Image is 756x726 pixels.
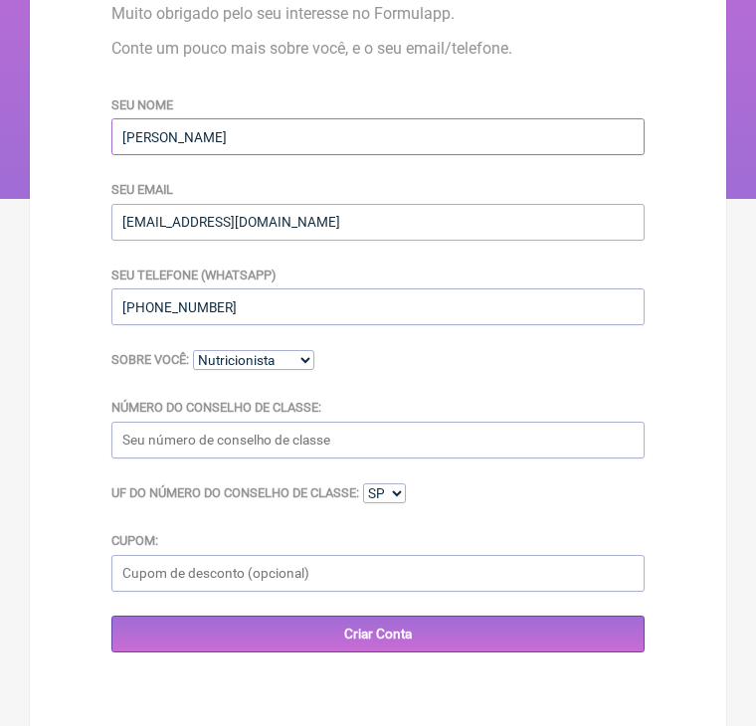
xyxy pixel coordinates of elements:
p: Conte um pouco mais sobre você, e o seu email/telefone. [111,39,645,58]
input: Seu número de conselho de classe [111,422,645,458]
p: Muito obrigado pelo seu interesse no Formulapp. [111,4,645,23]
label: Seu telefone (WhatsApp) [111,268,276,282]
input: Seu número de telefone para entrarmos em contato [111,288,645,325]
input: Criar Conta [111,616,645,652]
label: UF do Número do Conselho de Classe: [111,485,359,500]
label: Sobre você: [111,352,189,367]
label: Seu email [111,182,173,197]
label: Seu nome [111,97,173,112]
label: Cupom: [111,533,158,548]
input: Cupom de desconto (opcional) [111,555,645,592]
label: Número do Conselho de Classe: [111,400,321,415]
input: Seu nome completo [111,118,645,155]
input: Um email para entrarmos em contato [111,204,645,241]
